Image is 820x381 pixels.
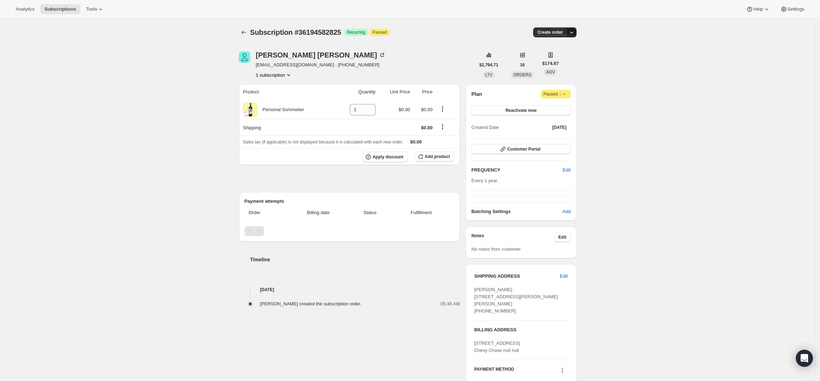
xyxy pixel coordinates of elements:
[378,84,412,100] th: Unit Price
[474,326,568,333] h3: BILLING ADDRESS
[373,29,387,35] span: Paused
[239,120,335,135] th: Shipping
[11,4,39,14] button: Analytics
[289,209,348,216] span: Billing date
[471,178,497,183] span: Every 1 year
[256,51,386,59] div: [PERSON_NAME] [PERSON_NAME]
[256,61,386,69] span: [EMAIL_ADDRESS][DOMAIN_NAME] · [PHONE_NUMBER]
[421,107,433,112] span: $0.00
[556,271,572,282] button: Edit
[787,6,804,12] span: Settings
[479,62,498,68] span: $2,794.71
[260,301,361,306] span: [PERSON_NAME] created the subscription order.
[243,103,257,117] img: product img
[543,91,568,98] span: Paused
[471,105,570,115] button: Reactivate now
[559,91,561,97] span: |
[542,60,559,67] span: $174.67
[415,152,454,162] button: Add product
[239,286,460,293] h4: [DATE]
[513,72,531,77] span: ORDERS
[474,341,520,353] span: [STREET_ADDRESS] Chevy Chase null null
[425,154,450,159] span: Add product
[471,246,521,252] span: No notes from customer
[471,232,554,242] h3: Notes
[796,350,813,367] div: Open Intercom Messenger
[243,140,403,145] span: Sales tax (if applicable) is not displayed because it is calculated with each new order.
[335,84,378,100] th: Quantity
[776,4,809,14] button: Settings
[520,62,525,68] span: 16
[421,125,433,130] span: $0.00
[537,29,563,35] span: Create order
[558,206,575,217] button: Add
[437,123,448,131] button: Shipping actions
[250,256,460,263] h2: Timeline
[505,108,536,113] span: Reactivate now
[560,273,568,280] span: Edit
[475,60,503,70] button: $2,794.71
[40,4,80,14] button: Subscriptions
[546,70,555,75] span: AOV
[392,209,450,216] span: Fulfillment
[742,4,774,14] button: Help
[347,29,365,35] span: Recurring
[471,91,482,98] h2: Plan
[410,139,422,145] span: $0.00
[239,51,250,63] span: Christopher Abell
[507,146,540,152] span: Customer Portal
[471,208,562,215] h6: Batching Settings
[563,167,570,174] span: Edit
[245,198,455,205] h2: Payment attempts
[471,124,499,131] span: Created Date
[245,226,455,236] nav: Pagination
[753,6,763,12] span: Help
[562,208,570,215] span: Add
[86,6,97,12] span: Tools
[256,71,292,78] button: Product actions
[44,6,76,12] span: Subscriptions
[82,4,108,14] button: Tools
[558,234,567,240] span: Edit
[245,205,287,221] th: Order
[239,27,249,37] button: Subscriptions
[558,164,575,176] button: Edit
[474,366,514,376] h3: PAYMENT METHOD
[485,72,493,77] span: LTV
[412,84,435,100] th: Price
[239,84,335,100] th: Product
[474,287,558,314] span: [PERSON_NAME] [STREET_ADDRESS][PERSON_NAME][PERSON_NAME] [PHONE_NUMBER]
[373,154,403,160] span: Apply discount
[16,6,34,12] span: Analytics
[250,28,341,36] span: Subscription #36194582825
[398,107,410,112] span: $0.00
[471,167,563,174] h2: FREQUENCY
[257,106,304,113] div: Personal Sommelier
[554,232,571,242] button: Edit
[533,27,567,37] button: Create order
[516,60,529,70] button: 16
[474,273,560,280] h3: SHIPPING ADDRESS
[352,209,388,216] span: Status
[552,125,567,130] span: [DATE]
[440,300,460,307] span: 05:45 AM
[437,105,448,113] button: Product actions
[363,152,408,162] button: Apply discount
[471,144,570,154] button: Customer Portal
[548,123,571,132] button: [DATE]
